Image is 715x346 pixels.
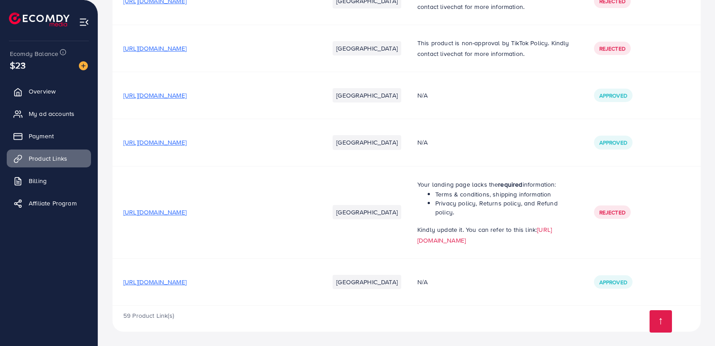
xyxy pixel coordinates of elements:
[417,224,572,246] p: Kindly update it. You can refer to this link:
[29,199,77,208] span: Affiliate Program
[29,176,47,185] span: Billing
[29,154,67,163] span: Product Links
[7,82,91,100] a: Overview
[123,278,186,286] span: [URL][DOMAIN_NAME]
[333,41,401,56] li: [GEOGRAPHIC_DATA]
[79,17,89,27] img: menu
[599,92,627,99] span: Approved
[599,209,625,216] span: Rejected
[7,172,91,190] a: Billing
[599,139,627,146] span: Approved
[29,109,74,118] span: My ad accounts
[417,225,552,245] a: [URL][DOMAIN_NAME]
[123,311,174,320] span: 59 Product Link(s)
[7,194,91,212] a: Affiliate Program
[29,87,56,96] span: Overview
[435,190,572,199] li: Terms & conditions, shipping information
[333,275,401,289] li: [GEOGRAPHIC_DATA]
[123,44,186,53] span: [URL][DOMAIN_NAME]
[79,61,88,70] img: image
[333,205,401,219] li: [GEOGRAPHIC_DATA]
[7,150,91,167] a: Product Links
[10,49,58,58] span: Ecomdy Balance
[7,127,91,145] a: Payment
[417,179,572,190] p: Your landing page lacks the information:
[9,57,27,74] span: $23
[417,278,428,286] span: N/A
[123,208,186,217] span: [URL][DOMAIN_NAME]
[333,88,401,103] li: [GEOGRAPHIC_DATA]
[599,45,625,52] span: Rejected
[498,180,522,189] strong: required
[677,306,708,339] iframe: Chat
[29,132,54,141] span: Payment
[435,199,572,217] li: Privacy policy, Returns policy, and Refund policy.
[417,91,428,100] span: N/A
[417,138,428,147] span: N/A
[9,13,69,26] img: logo
[123,138,186,147] span: [URL][DOMAIN_NAME]
[7,105,91,123] a: My ad accounts
[333,135,401,150] li: [GEOGRAPHIC_DATA]
[417,38,572,59] p: This product is non-approval by TikTok Policy. Kindly contact livechat for more information.
[599,278,627,286] span: Approved
[123,91,186,100] span: [URL][DOMAIN_NAME]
